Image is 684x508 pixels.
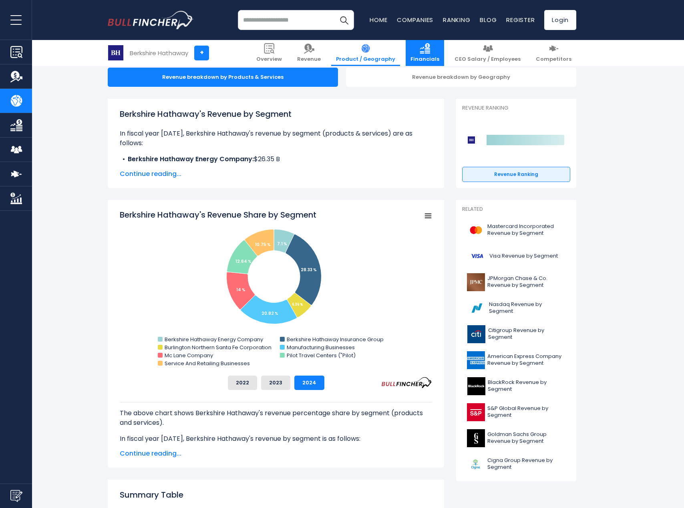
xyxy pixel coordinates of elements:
[165,352,213,359] text: Mc Lane Company
[462,427,570,449] a: Goldman Sachs Group Revenue by Segment
[165,336,264,343] text: Berkshire Hathaway Energy Company
[120,434,432,444] p: In fiscal year [DATE], Berkshire Hathaway's revenue by segment is as follows:
[120,129,432,148] p: In fiscal year [DATE], Berkshire Hathaway's revenue by segment (products & services) are as follows:
[467,273,485,291] img: JPM logo
[455,56,521,63] span: CEO Salary / Employees
[120,209,316,220] tspan: Berkshire Hathaway's Revenue Share by Segment
[466,135,477,145] img: Berkshire Hathaway competitors logo
[462,349,570,371] a: American Express Company Revenue by Segment
[108,11,194,29] img: bullfincher logo
[256,56,282,63] span: Overview
[480,16,497,24] a: Blog
[297,56,321,63] span: Revenue
[120,489,432,501] h2: Summary Table
[467,377,485,395] img: BLK logo
[165,344,272,351] text: Burlington Northern Santa Fe Corporation
[489,253,558,260] span: Visa Revenue by Segment
[165,360,250,367] text: Service And Retailing Businesses
[462,105,570,112] p: Revenue Ranking
[467,455,485,473] img: CI logo
[370,16,387,24] a: Home
[536,56,571,63] span: Competitors
[487,405,565,419] span: S&P Global Revenue by Segment
[120,449,432,458] span: Continue reading...
[261,376,290,390] button: 2023
[292,302,303,307] tspan: 6.36 %
[331,40,400,66] a: Product / Geography
[228,376,257,390] button: 2022
[255,242,271,248] tspan: 10.75 %
[462,245,570,267] a: Visa Revenue by Segment
[108,45,123,60] img: BRK-B logo
[334,10,354,30] button: Search
[194,46,209,60] a: +
[277,241,287,247] tspan: 7.1 %
[450,40,525,66] a: CEO Salary / Employees
[467,429,485,447] img: GS logo
[487,457,565,471] span: Cigna Group Revenue by Segment
[443,16,470,24] a: Ranking
[544,10,576,30] a: Login
[487,223,565,237] span: Mastercard Incorporated Revenue by Segment
[262,310,278,316] tspan: 20.82 %
[128,154,254,164] b: Berkshire Hathaway Energy Company:
[120,209,432,369] svg: Berkshire Hathaway's Revenue Share by Segment
[287,336,384,343] text: Berkshire Hathaway Insurance Group
[235,258,251,264] tspan: 12.64 %
[462,271,570,293] a: JPMorgan Chase & Co. Revenue by Segment
[120,169,432,179] span: Continue reading...
[488,379,565,393] span: BlackRock Revenue by Segment
[462,167,570,182] a: Revenue Ranking
[294,376,324,390] button: 2024
[462,401,570,423] a: S&P Global Revenue by Segment
[120,154,432,164] li: $26.35 B
[236,287,245,293] tspan: 14 %
[336,56,395,63] span: Product / Geography
[292,40,326,66] a: Revenue
[251,40,287,66] a: Overview
[287,344,355,351] text: Manufacturing Businesses
[467,351,485,369] img: AXP logo
[462,219,570,241] a: Mastercard Incorporated Revenue by Segment
[531,40,576,66] a: Competitors
[467,221,485,239] img: MA logo
[467,403,485,421] img: SPGI logo
[287,352,356,359] text: Pilot Travel Centers ("Pilot)
[108,68,338,87] div: Revenue breakdown by Products & Services
[406,40,444,66] a: Financials
[487,353,565,367] span: American Express Company Revenue by Segment
[489,301,565,315] span: Nasdaq Revenue by Segment
[108,11,194,29] a: Go to homepage
[462,206,570,213] p: Related
[120,108,432,120] h1: Berkshire Hathaway's Revenue by Segment
[301,267,317,273] tspan: 28.33 %
[130,48,188,58] div: Berkshire Hathaway
[120,408,432,428] p: The above chart shows Berkshire Hathaway's revenue percentage share by segment (products and serv...
[488,327,565,341] span: Citigroup Revenue by Segment
[397,16,433,24] a: Companies
[467,247,487,265] img: V logo
[462,323,570,345] a: Citigroup Revenue by Segment
[467,299,487,317] img: NDAQ logo
[462,453,570,475] a: Cigna Group Revenue by Segment
[346,68,576,87] div: Revenue breakdown by Geography
[410,56,439,63] span: Financials
[467,325,486,343] img: C logo
[506,16,535,24] a: Register
[462,375,570,397] a: BlackRock Revenue by Segment
[487,275,565,289] span: JPMorgan Chase & Co. Revenue by Segment
[462,297,570,319] a: Nasdaq Revenue by Segment
[487,431,565,445] span: Goldman Sachs Group Revenue by Segment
